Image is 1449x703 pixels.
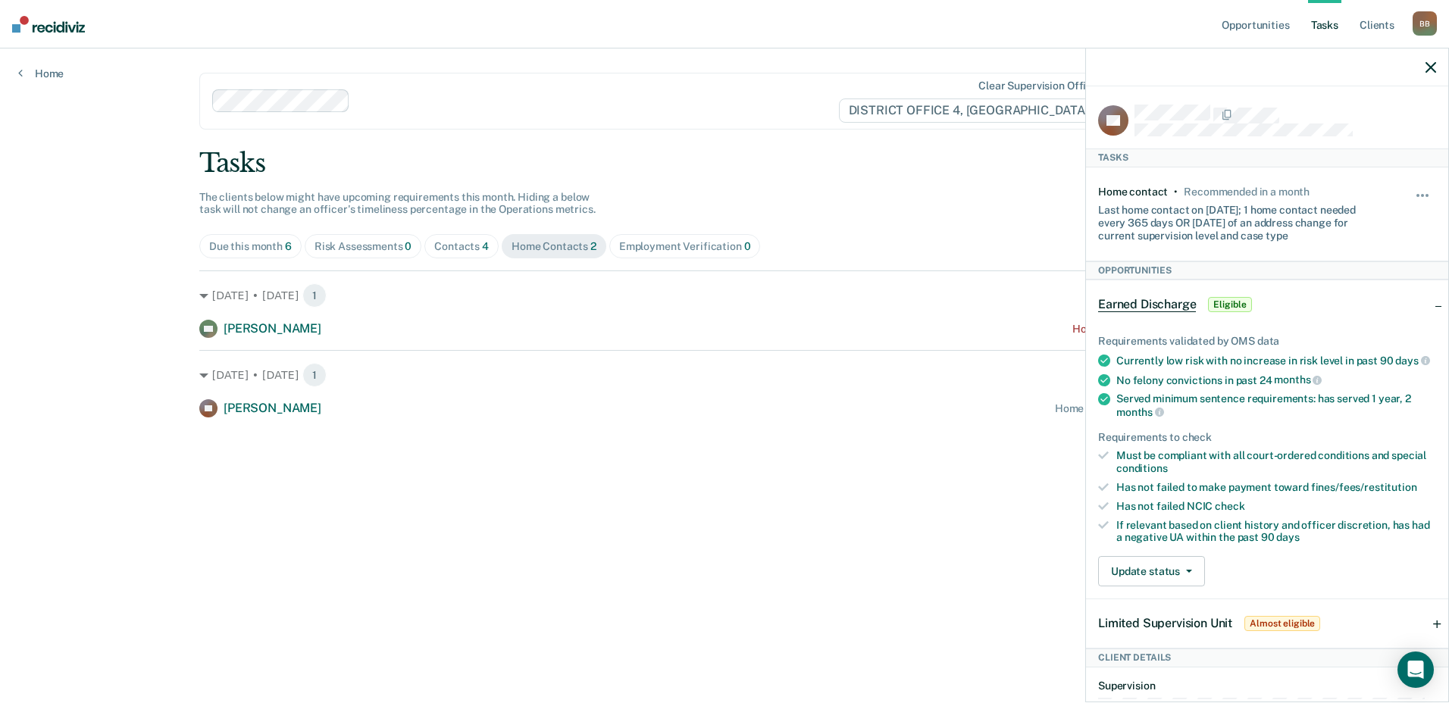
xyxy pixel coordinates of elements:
[1208,297,1251,312] span: Eligible
[1086,599,1448,648] div: Limited Supervision UnitAlmost eligible
[434,240,489,253] div: Contacts
[1098,198,1380,242] div: Last home contact on [DATE]; 1 home contact needed every 365 days OR [DATE] of an address change ...
[18,67,64,80] a: Home
[512,240,596,253] div: Home Contacts
[224,321,321,336] span: [PERSON_NAME]
[315,240,412,253] div: Risk Assessments
[619,240,751,253] div: Employment Verification
[1116,462,1168,474] span: conditions
[1086,280,1448,329] div: Earned DischargeEligible
[1098,556,1205,586] button: Update status
[839,98,1111,123] span: DISTRICT OFFICE 4, [GEOGRAPHIC_DATA]
[1184,186,1310,198] div: Recommended in a month
[1055,402,1250,415] div: Home contact recommended in a month
[199,191,596,216] span: The clients below might have upcoming requirements this month. Hiding a below task will not chang...
[1116,481,1436,494] div: Has not failed to make payment toward
[1244,616,1320,631] span: Almost eligible
[482,240,489,252] span: 4
[1116,519,1436,545] div: If relevant based on client history and officer discretion, has had a negative UA within the past 90
[1116,500,1436,513] div: Has not failed NCIC
[1116,406,1164,418] span: months
[1215,500,1244,512] span: check
[209,240,292,253] div: Due this month
[590,240,596,252] span: 2
[12,16,85,33] img: Recidiviz
[1098,335,1436,348] div: Requirements validated by OMS data
[1274,373,1322,386] span: months
[199,363,1250,387] div: [DATE] • [DATE]
[1116,449,1436,475] div: Must be compliant with all court-ordered conditions and special
[302,283,327,308] span: 1
[978,80,1107,92] div: Clear supervision officers
[1086,148,1448,167] div: Tasks
[1086,648,1448,667] div: Client Details
[1413,11,1437,36] div: B B
[199,283,1250,308] div: [DATE] • [DATE]
[1086,261,1448,280] div: Opportunities
[744,240,751,252] span: 0
[1098,616,1232,630] span: Limited Supervision Unit
[1098,680,1436,692] dt: Supervision
[1116,354,1436,367] div: Currently low risk with no increase in risk level in past 90
[199,148,1250,179] div: Tasks
[1116,392,1436,418] div: Served minimum sentence requirements: has served 1 year, 2
[1072,323,1250,336] div: Home contact recommended [DATE]
[1098,431,1436,444] div: Requirements to check
[1276,531,1299,543] span: days
[1174,186,1178,198] div: •
[405,240,412,252] span: 0
[285,240,292,252] span: 6
[1116,373,1436,387] div: No felony convictions in past 24
[1098,297,1196,312] span: Earned Discharge
[1397,651,1434,688] div: Open Intercom Messenger
[224,401,321,415] span: [PERSON_NAME]
[1395,355,1429,367] span: days
[1311,481,1417,493] span: fines/fees/restitution
[1098,186,1168,198] div: Home contact
[302,363,327,387] span: 1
